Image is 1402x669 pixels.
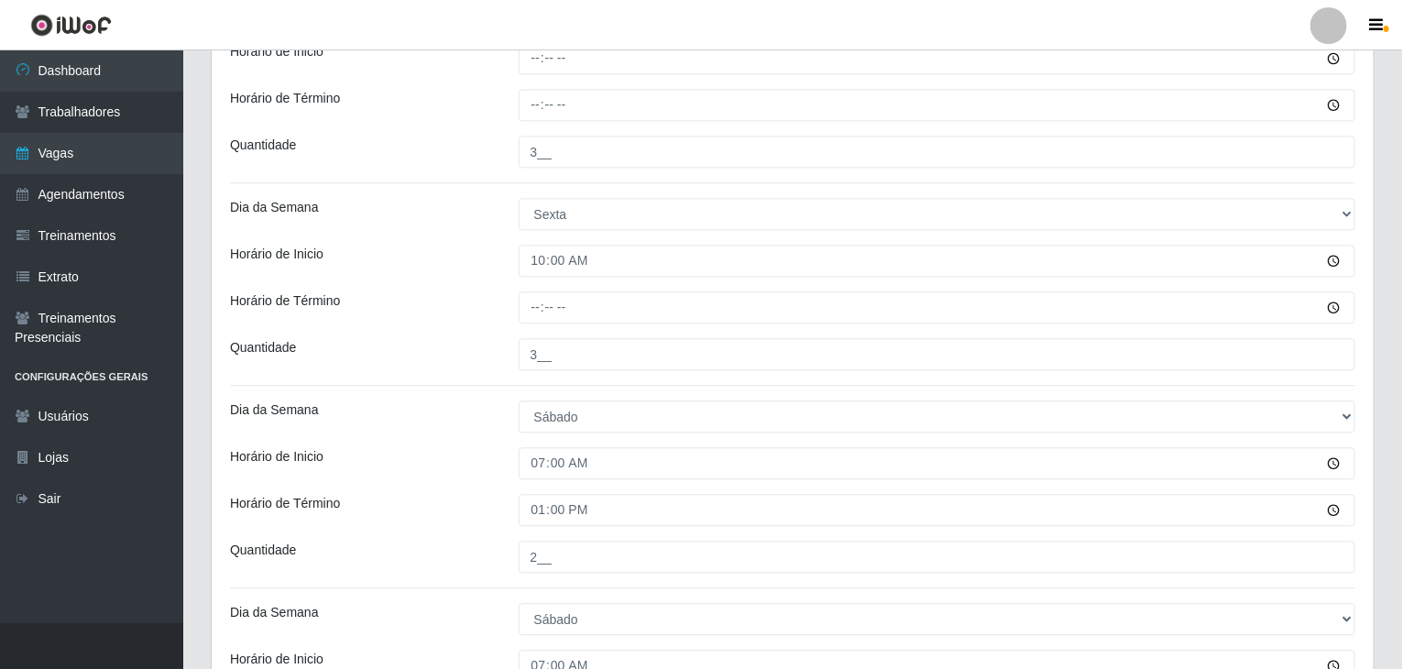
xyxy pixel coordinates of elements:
label: Horário de Inicio [230,245,323,264]
label: Quantidade [230,338,296,357]
label: Horário de Término [230,291,340,311]
input: 00:00 [519,89,1356,121]
input: 00:00 [519,291,1356,324]
label: Dia da Semana [230,603,319,622]
label: Horário de Inicio [230,650,323,669]
input: Informe a quantidade... [519,136,1356,168]
input: 00:00 [519,447,1356,479]
input: 00:00 [519,42,1356,74]
label: Quantidade [230,541,296,560]
label: Horário de Término [230,494,340,513]
label: Dia da Semana [230,400,319,420]
label: Horário de Inicio [230,42,323,61]
input: Informe a quantidade... [519,338,1356,370]
input: 00:00 [519,494,1356,526]
img: CoreUI Logo [30,14,112,37]
label: Horário de Inicio [230,447,323,466]
label: Quantidade [230,136,296,155]
label: Dia da Semana [230,198,319,217]
input: Informe a quantidade... [519,541,1356,573]
label: Horário de Término [230,89,340,108]
input: 00:00 [519,245,1356,277]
